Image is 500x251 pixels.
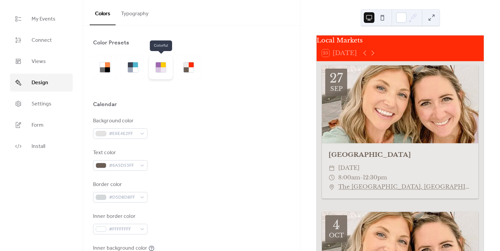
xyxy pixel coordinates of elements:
[333,219,340,231] div: 4
[109,225,137,233] span: #FFFFFFFF
[10,116,73,134] a: Form
[93,100,117,108] div: Calendar
[10,10,73,28] a: My Events
[10,74,73,92] a: Design
[32,121,44,129] span: Form
[93,39,129,47] div: Color Presets
[329,163,335,173] div: ​
[93,213,146,220] div: Inner border color
[329,182,335,192] div: ​
[32,36,52,44] span: Connect
[150,40,172,51] span: Colorful
[317,35,484,45] div: Local Markets
[109,130,137,138] span: #E6E4E2FF
[360,173,363,183] span: -
[338,173,360,183] span: 8:00am
[363,173,387,183] span: 12:30pm
[338,163,359,173] span: [DATE]
[329,173,335,183] div: ​
[338,182,472,192] a: The [GEOGRAPHIC_DATA], [GEOGRAPHIC_DATA], [GEOGRAPHIC_DATA]
[329,232,344,238] div: Oct
[10,52,73,70] a: Views
[330,86,343,92] div: Sep
[32,79,48,87] span: Design
[32,15,55,23] span: My Events
[32,58,46,66] span: Views
[93,181,146,189] div: Border color
[10,95,73,113] a: Settings
[32,143,45,151] span: Install
[109,194,137,202] span: #D5D8D8FF
[109,162,137,170] span: #6A5D53FF
[10,137,73,155] a: Install
[93,149,146,157] div: Text color
[10,31,73,49] a: Connect
[32,100,51,108] span: Settings
[330,73,343,85] div: 27
[322,150,478,159] div: [GEOGRAPHIC_DATA]
[93,117,146,125] div: Background color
